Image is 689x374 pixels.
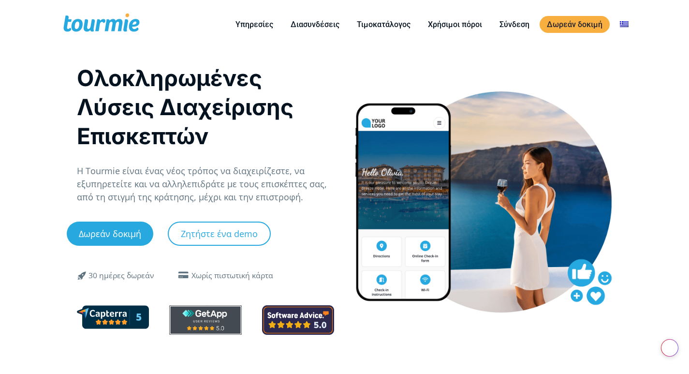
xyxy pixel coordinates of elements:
a: Διασυνδέσεις [283,18,347,30]
a: Αλλαγή σε [613,18,636,30]
a: Σύνδεση [492,18,537,30]
div: 30 ημέρες δωρεάν [88,270,154,282]
a: Δωρεάν δοκιμή [540,16,610,33]
a: Υπηρεσίες [228,18,280,30]
a: Χρήσιμοι πόροι [421,18,489,30]
span:  [176,271,191,279]
a: Δωρεάν δοκιμή [67,222,153,246]
span:  [71,269,94,281]
a: Ζητήστε ένα demo [168,222,271,246]
div: Χωρίς πιστωτική κάρτα [191,270,273,282]
p: Η Tourmie είναι ένας νέος τρόπος να διαχειρίζεστε, να εξυπηρετείτε και να αλληλεπιδράτε με τους ε... [77,165,335,204]
h1: Ολοκληρωμένες Λύσεις Διαχείρισης Επισκεπτών [77,63,335,150]
a: Τιμοκατάλογος [350,18,418,30]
